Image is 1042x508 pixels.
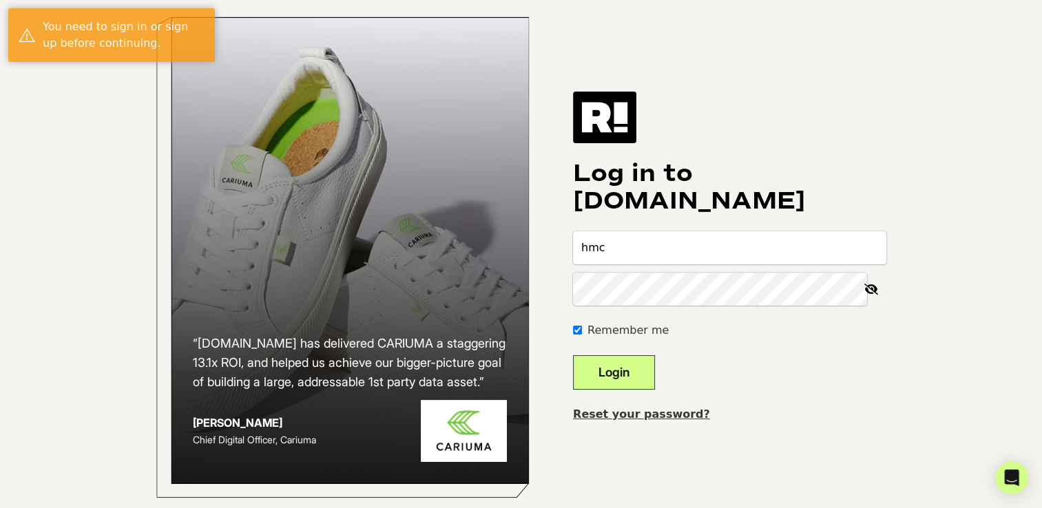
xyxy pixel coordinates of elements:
h2: “[DOMAIN_NAME] has delivered CARIUMA a staggering 13.1x ROI, and helped us achieve our bigger-pic... [193,334,507,392]
a: Reset your password? [573,408,710,421]
h1: Log in to [DOMAIN_NAME] [573,160,886,215]
img: Retention.com [573,92,636,142]
label: Remember me [587,322,669,339]
div: You need to sign in or sign up before continuing. [43,19,205,52]
input: Email [573,231,886,264]
span: Chief Digital Officer, Cariuma [193,434,316,445]
strong: [PERSON_NAME] [193,416,282,430]
div: Open Intercom Messenger [995,461,1028,494]
img: Cariuma [421,400,507,463]
button: Login [573,355,655,390]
